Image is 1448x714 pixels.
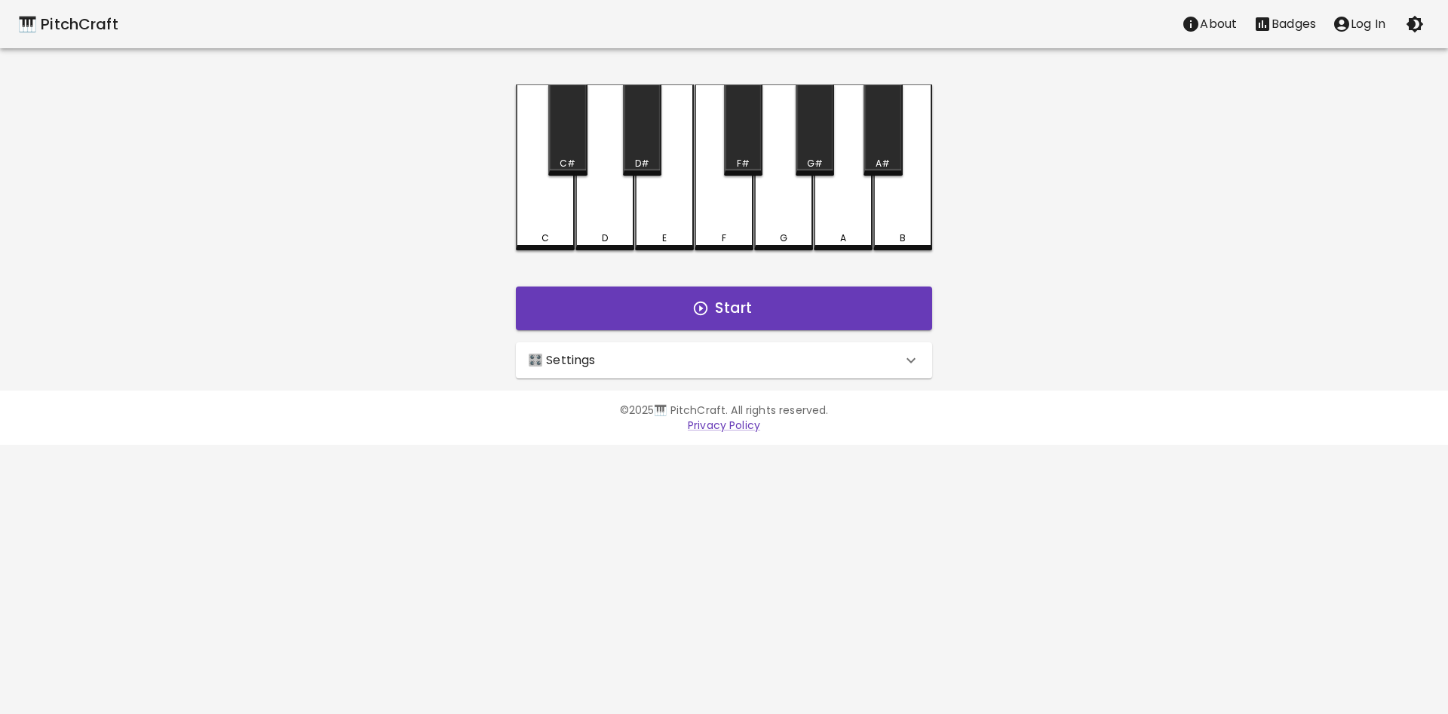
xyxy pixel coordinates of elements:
[1272,15,1316,33] p: Badges
[635,157,649,170] div: D#
[780,231,787,245] div: G
[541,231,549,245] div: C
[290,403,1158,418] p: © 2025 🎹 PitchCraft. All rights reserved.
[18,12,118,36] a: 🎹 PitchCraft
[516,342,932,378] div: 🎛️ Settings
[688,418,760,433] a: Privacy Policy
[1245,9,1324,39] button: Stats
[602,231,608,245] div: D
[1351,15,1385,33] p: Log In
[876,157,890,170] div: A#
[722,231,726,245] div: F
[900,231,906,245] div: B
[807,157,823,170] div: G#
[737,157,750,170] div: F#
[840,231,846,245] div: A
[1173,9,1245,39] button: About
[1200,15,1237,33] p: About
[560,157,575,170] div: C#
[528,351,596,369] p: 🎛️ Settings
[1324,9,1394,39] button: account of current user
[662,231,667,245] div: E
[516,287,932,330] button: Start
